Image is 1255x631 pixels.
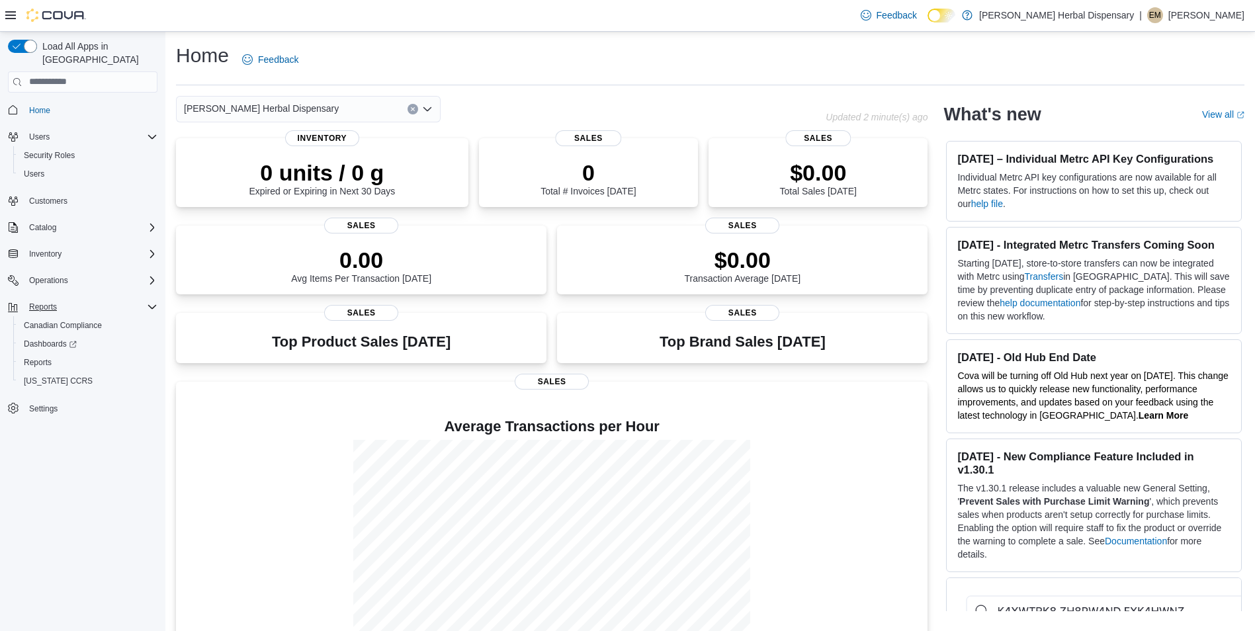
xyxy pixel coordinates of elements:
span: Canadian Compliance [24,320,102,331]
p: [PERSON_NAME] Herbal Dispensary [979,7,1134,23]
span: Security Roles [24,150,75,161]
a: Settings [24,401,63,417]
span: Operations [24,273,157,288]
span: Reports [19,355,157,370]
span: Users [24,169,44,179]
button: Open list of options [422,104,433,114]
span: Settings [24,400,157,416]
span: Home [24,102,157,118]
span: Washington CCRS [19,373,157,389]
span: [PERSON_NAME] Herbal Dispensary [184,101,339,116]
span: Reports [24,357,52,368]
span: Reports [24,299,157,315]
button: Catalog [3,218,163,237]
p: [PERSON_NAME] [1168,7,1244,23]
a: [US_STATE] CCRS [19,373,98,389]
h3: Top Brand Sales [DATE] [660,334,826,350]
span: Load All Apps in [GEOGRAPHIC_DATA] [37,40,157,66]
div: Avg Items Per Transaction [DATE] [291,247,431,284]
button: Operations [24,273,73,288]
a: Customers [24,193,73,209]
a: help documentation [1000,298,1080,308]
span: Customers [24,192,157,209]
span: Inventory [285,130,359,146]
a: Feedback [855,2,922,28]
a: help file [971,198,1003,209]
span: Operations [29,275,68,286]
a: Transfers [1025,271,1064,282]
span: Canadian Compliance [19,317,157,333]
h4: Average Transactions per Hour [187,419,917,435]
a: Reports [19,355,57,370]
span: Security Roles [19,147,157,163]
p: | [1139,7,1142,23]
span: Customers [29,196,67,206]
a: Documentation [1105,536,1167,546]
div: Transaction Average [DATE] [685,247,801,284]
input: Dark Mode [928,9,955,22]
p: $0.00 [780,159,857,186]
span: Feedback [258,53,298,66]
span: Users [24,129,157,145]
span: Cova will be turning off Old Hub next year on [DATE]. This change allows us to quickly release ne... [957,370,1228,421]
a: Learn More [1139,410,1188,421]
a: View allExternal link [1202,109,1244,120]
span: Catalog [24,220,157,235]
svg: External link [1236,111,1244,119]
a: Security Roles [19,147,80,163]
span: Catalog [29,222,56,233]
button: Security Roles [13,146,163,165]
span: Dashboards [19,336,157,352]
button: Users [24,129,55,145]
h3: Top Product Sales [DATE] [272,334,451,350]
span: Sales [705,218,779,233]
span: Feedback [877,9,917,22]
p: 0.00 [291,247,431,273]
span: Inventory [24,246,157,262]
h2: What's new [943,104,1041,125]
h3: [DATE] - Old Hub End Date [957,351,1231,364]
span: Sales [705,305,779,321]
button: Catalog [24,220,62,235]
a: Users [19,166,50,182]
span: Inventory [29,249,62,259]
span: Users [19,166,157,182]
div: Erica MacQuarrie [1147,7,1163,23]
button: [US_STATE] CCRS [13,372,163,390]
p: 0 [541,159,636,186]
div: Total # Invoices [DATE] [541,159,636,196]
p: $0.00 [685,247,801,273]
a: Feedback [237,46,304,73]
h3: [DATE] – Individual Metrc API Key Configurations [957,152,1231,165]
button: Users [13,165,163,183]
img: Cova [26,9,86,22]
p: Updated 2 minute(s) ago [826,112,928,122]
div: Total Sales [DATE] [780,159,857,196]
div: Expired or Expiring in Next 30 Days [249,159,395,196]
a: Dashboards [13,335,163,353]
button: Home [3,101,163,120]
span: EM [1149,7,1161,23]
span: Settings [29,403,58,414]
button: Users [3,128,163,146]
span: Reports [29,302,57,312]
a: Canadian Compliance [19,317,107,333]
button: Reports [24,299,62,315]
a: Dashboards [19,336,82,352]
button: Customers [3,191,163,210]
span: Home [29,105,50,116]
button: Canadian Compliance [13,316,163,335]
button: Inventory [3,245,163,263]
span: [US_STATE] CCRS [24,376,93,386]
p: Starting [DATE], store-to-store transfers can now be integrated with Metrc using in [GEOGRAPHIC_D... [957,257,1231,323]
p: 0 units / 0 g [249,159,395,186]
span: Sales [324,218,398,233]
nav: Complex example [8,95,157,452]
p: Individual Metrc API key configurations are now available for all Metrc states. For instructions ... [957,171,1231,210]
button: Inventory [24,246,67,262]
p: The v1.30.1 release includes a valuable new General Setting, ' ', which prevents sales when produ... [957,482,1231,561]
span: Sales [785,130,851,146]
span: Sales [515,374,589,390]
